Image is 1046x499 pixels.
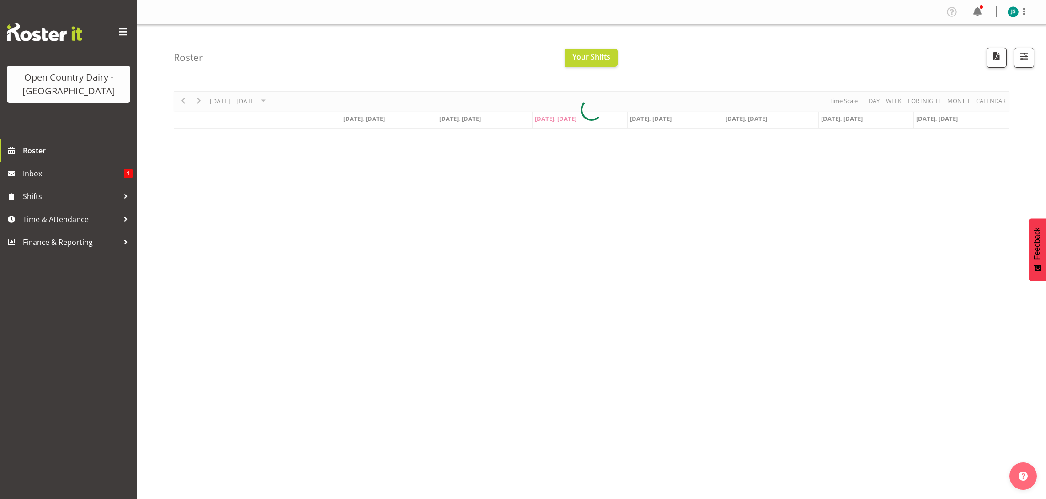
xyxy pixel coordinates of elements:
[124,169,133,178] span: 1
[23,235,119,249] span: Finance & Reporting
[7,23,82,41] img: Rosterit website logo
[23,212,119,226] span: Time & Attendance
[1029,218,1046,281] button: Feedback - Show survey
[16,71,121,98] div: Open Country Dairy - [GEOGRAPHIC_DATA]
[23,144,133,157] span: Roster
[987,48,1007,68] button: Download a PDF of the roster according to the set date range.
[1019,472,1028,481] img: help-xxl-2.png
[572,52,610,62] span: Your Shifts
[565,49,618,67] button: Your Shifts
[23,167,124,180] span: Inbox
[1008,6,1019,17] img: jesse-simpson11175.jpg
[174,52,203,63] h4: Roster
[1014,48,1034,68] button: Filter Shifts
[23,190,119,203] span: Shifts
[1033,228,1041,260] span: Feedback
